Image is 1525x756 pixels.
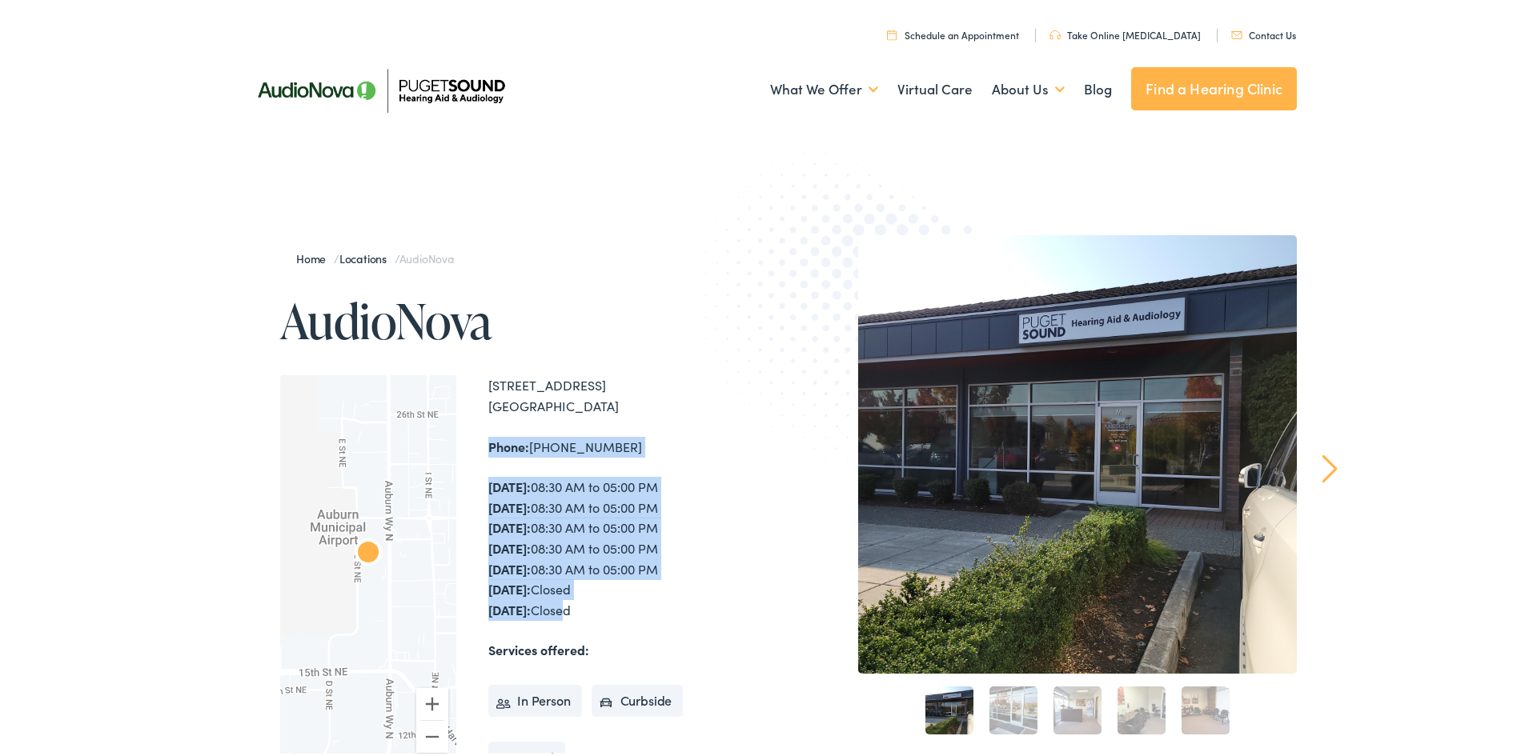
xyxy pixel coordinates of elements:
a: Take Online [MEDICAL_DATA] [1049,25,1201,38]
strong: [DATE]: [488,474,531,492]
span: / / [296,247,454,263]
a: 2 [989,683,1037,731]
a: Contact Us [1231,25,1296,38]
div: AudioNova [349,532,387,570]
strong: [DATE]: [488,557,531,574]
li: Curbside [592,682,684,714]
div: 08:30 AM to 05:00 PM 08:30 AM to 05:00 PM 08:30 AM to 05:00 PM 08:30 AM to 05:00 PM 08:30 AM to 0... [488,474,769,617]
span: AudioNova [399,247,454,263]
img: utility icon [1231,28,1242,36]
div: [PHONE_NUMBER] [488,434,769,454]
div: [STREET_ADDRESS] [GEOGRAPHIC_DATA] [488,372,769,413]
li: In Person [488,682,582,714]
button: Zoom in [416,685,448,717]
a: Locations [339,247,395,263]
a: 4 [1118,683,1166,731]
h1: AudioNova [280,291,769,344]
a: Schedule an Appointment [887,25,1019,38]
a: 5 [1182,683,1230,731]
a: Blog [1084,57,1112,116]
a: Virtual Care [897,57,973,116]
a: 3 [1053,683,1102,731]
a: Home [296,247,334,263]
a: Find a Hearing Clinic [1131,64,1297,107]
strong: [DATE]: [488,536,531,554]
a: Next [1322,451,1338,480]
strong: [DATE]: [488,495,531,513]
a: About Us [992,57,1065,116]
strong: Services offered: [488,638,589,655]
a: 1 [925,683,973,731]
img: utility icon [1049,27,1061,37]
img: utility icon [887,26,897,37]
a: What We Offer [770,57,878,116]
button: Zoom out [416,718,448,750]
strong: [DATE]: [488,577,531,594]
strong: Phone: [488,434,529,452]
strong: [DATE]: [488,515,531,533]
strong: [DATE]: [488,598,531,615]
